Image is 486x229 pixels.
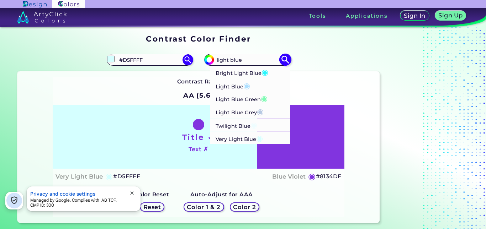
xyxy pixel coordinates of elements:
h5: Color 1 & 2 [189,204,219,209]
img: logo_artyclick_colors_white.svg [17,11,67,23]
span: ◉ [243,81,250,90]
h5: #8134DF [316,172,342,181]
img: icon search [183,54,193,65]
h5: ◉ [105,172,113,181]
input: type color 2.. [214,55,280,65]
strong: Contrast Ratio [177,78,220,85]
iframe: Advertisement [382,32,471,226]
h5: Sign Up [440,13,462,18]
strong: Color Reset [135,191,169,198]
p: Very Light Blue [216,131,263,145]
input: type color 1.. [117,55,183,65]
p: Twilight Blue [216,118,257,131]
h4: Very Light Blue [56,171,103,182]
p: Light Blue Green [216,92,268,105]
p: Light Blue [216,79,250,92]
h1: Contrast Color Finder [146,33,251,44]
h4: Text ✗ [189,144,208,154]
a: Sign In [402,11,428,20]
h3: Tools [309,13,326,18]
p: Bright Light Blue [216,66,268,79]
span: ◉ [250,120,257,129]
h1: Title ✓ [182,132,215,142]
h2: AA (5.6) [180,88,217,103]
span: ◉ [262,67,268,77]
h5: ◉ [308,172,316,181]
h5: Color 2 [234,204,255,209]
a: Sign Up [437,11,465,20]
h5: Sign In [405,13,424,18]
span: ◉ [257,107,264,116]
span: ◉ [256,133,263,142]
img: icon search [279,54,291,66]
strong: Auto-Adjust for AAA [190,191,253,198]
h5: #D5FFFF [113,172,140,181]
h3: Applications [346,13,387,18]
span: ◉ [261,94,268,103]
h5: Reset [144,204,160,209]
h4: Blue Violet [272,171,306,182]
p: Light Blue Grey [216,105,264,118]
img: ArtyClick Design logo [23,1,47,7]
